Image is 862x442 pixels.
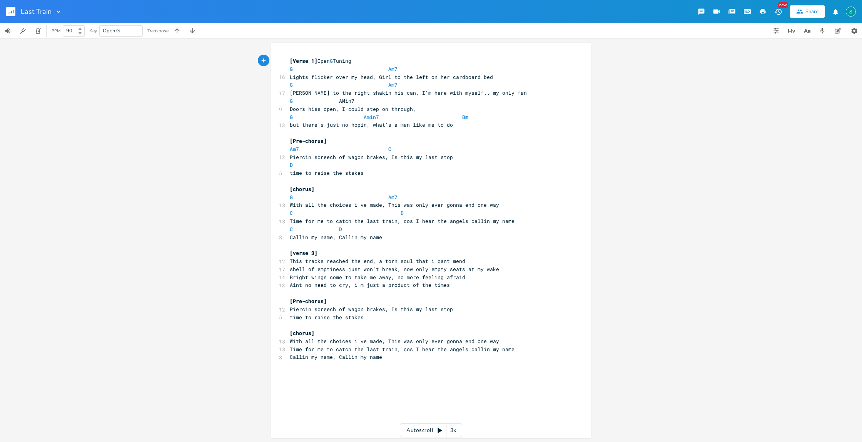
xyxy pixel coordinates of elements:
div: Key [89,28,97,33]
span: Bright wings come to take me away, no more feeling afraid [290,274,465,281]
span: Am7 [388,81,398,88]
div: New [778,2,788,8]
div: Autoscroll [400,424,462,437]
span: G [290,97,293,104]
span: [PERSON_NAME] to the right shakin his can, I'm here with myself.. my only fan [290,89,527,96]
span: C [290,209,293,216]
button: New [770,5,786,18]
span: time to raise the stakes [290,169,364,176]
span: shell of emptiness just won't break, now only empty seats at my wake [290,266,499,273]
span: Open G [103,27,120,34]
span: G [290,65,293,72]
span: G [290,114,293,121]
span: Lights flicker over my head, Girl to the left on her cardboard bed [290,74,493,80]
span: [Verse 1] [290,57,317,64]
span: AMin7 [290,97,354,104]
span: Doors hiss open, I could step on through, [290,105,416,112]
span: Piercin screech of wagon brakes, Is this my last stop [290,306,453,313]
span: [chorus] [290,186,314,193]
span: [chorus] [290,330,314,337]
button: Share [790,5,825,18]
span: but there's just no hopin, what's a man like me to do [290,121,453,128]
span: Am7 [388,65,398,72]
span: With all the choices i've made, This was only ever gonna end one way [290,201,499,208]
span: Time for me to catch the last train, cos I hear the angels callin my name [290,346,515,353]
span: Piercin screech of wagon brakes, Is this my last stop [290,154,453,161]
span: With all the choices i've made, This was only ever gonna end one way [290,338,499,345]
span: [Pre-chorus] [290,137,327,144]
span: This tracks reached the end, a torn soul that i cant mend [290,258,465,265]
span: [verse 3] [290,249,317,256]
span: Last Train [21,8,52,15]
div: Share [805,8,819,15]
span: G [290,81,293,88]
span: Bm [462,114,468,121]
span: Callin my name, Callin my name [290,353,382,360]
span: Aint no need to cry, i'm just a product of the times [290,281,450,288]
span: D [290,161,293,168]
span: D [339,226,342,233]
span: Callin my name, Callin my name [290,234,382,241]
span: Time for me to catch the last train, cos I hear the angels callin my name [290,218,515,224]
span: Am7 [290,146,299,152]
span: [Pre-chorus] [290,298,327,305]
img: Stevie Jay [846,7,856,17]
div: 3x [446,424,460,437]
span: G [290,194,293,201]
span: Amin7 [364,114,379,121]
div: BPM [52,29,60,33]
span: time to raise the stakes [290,314,364,321]
span: Am7 [388,194,398,201]
span: D [401,209,404,216]
span: C [388,146,391,152]
span: G [330,57,333,64]
span: Open Tuning [290,57,351,64]
div: Transpose [147,28,169,33]
span: C [290,226,293,233]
